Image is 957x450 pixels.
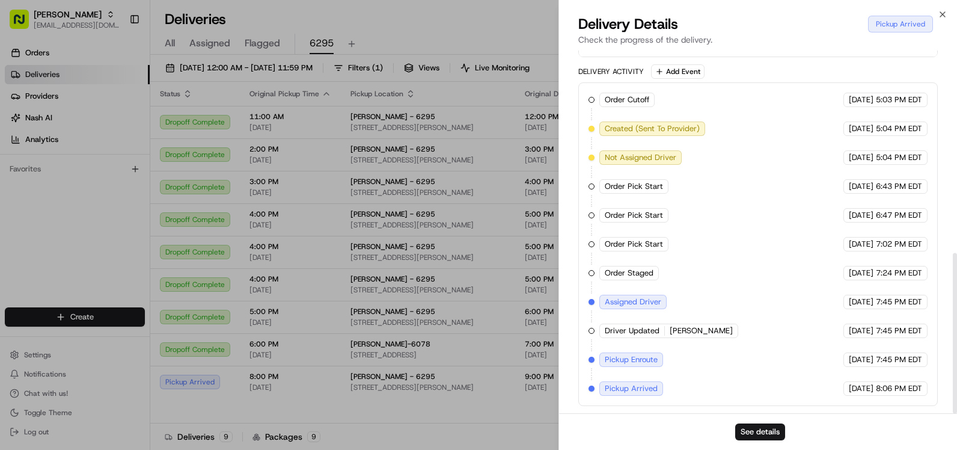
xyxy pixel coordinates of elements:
span: Order Pick Start [605,181,663,192]
span: Delivery Details [578,14,678,34]
span: Pylon [120,204,145,213]
span: [DATE] [849,123,873,134]
div: Delivery Activity [578,67,644,76]
span: 7:45 PM EDT [876,325,922,336]
span: Knowledge Base [24,174,92,186]
span: 7:45 PM EDT [876,354,922,365]
img: 1736555255976-a54dd68f-1ca7-489b-9aae-adbdc363a1c4 [12,115,34,137]
span: 5:04 PM EDT [876,152,922,163]
span: [DATE] [849,181,873,192]
a: 📗Knowledge Base [7,170,97,191]
span: Assigned Driver [605,297,661,307]
div: 📗 [12,176,22,185]
span: Not Assigned Driver [605,152,676,163]
span: Order Pick Start [605,210,663,221]
div: We're available if you need us! [41,127,152,137]
span: [DATE] [849,383,873,394]
span: 7:02 PM EDT [876,239,922,250]
span: 6:43 PM EDT [876,181,922,192]
span: Order Cutoff [605,94,649,105]
span: 7:45 PM EDT [876,297,922,307]
a: 💻API Documentation [97,170,198,191]
div: 💻 [102,176,111,185]
span: [DATE] [849,239,873,250]
span: 8:06 PM EDT [876,383,922,394]
p: Welcome 👋 [12,48,219,67]
div: Start new chat [41,115,197,127]
span: Order Staged [605,268,653,279]
button: Add Event [651,64,705,79]
span: [DATE] [849,325,873,336]
span: Driver Updated [605,325,659,336]
span: Pickup Enroute [605,354,658,365]
span: 7:24 PM EDT [876,268,922,279]
span: [DATE] [849,210,873,221]
span: Created (Sent To Provider) [605,123,700,134]
span: [DATE] [849,297,873,307]
span: API Documentation [114,174,193,186]
span: 5:04 PM EDT [876,123,922,134]
button: Start new chat [204,119,219,133]
span: [DATE] [849,94,873,105]
span: [DATE] [849,354,873,365]
img: Nash [12,12,36,36]
input: Clear [31,78,198,90]
span: [DATE] [849,268,873,279]
span: 6:47 PM EDT [876,210,922,221]
span: [PERSON_NAME] [670,325,733,336]
p: Check the progress of the delivery. [578,34,938,46]
span: 5:03 PM EDT [876,94,922,105]
span: [DATE] [849,152,873,163]
span: Order Pick Start [605,239,663,250]
button: See details [735,424,785,440]
span: Pickup Arrived [605,383,658,394]
a: Powered byPylon [85,203,145,213]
